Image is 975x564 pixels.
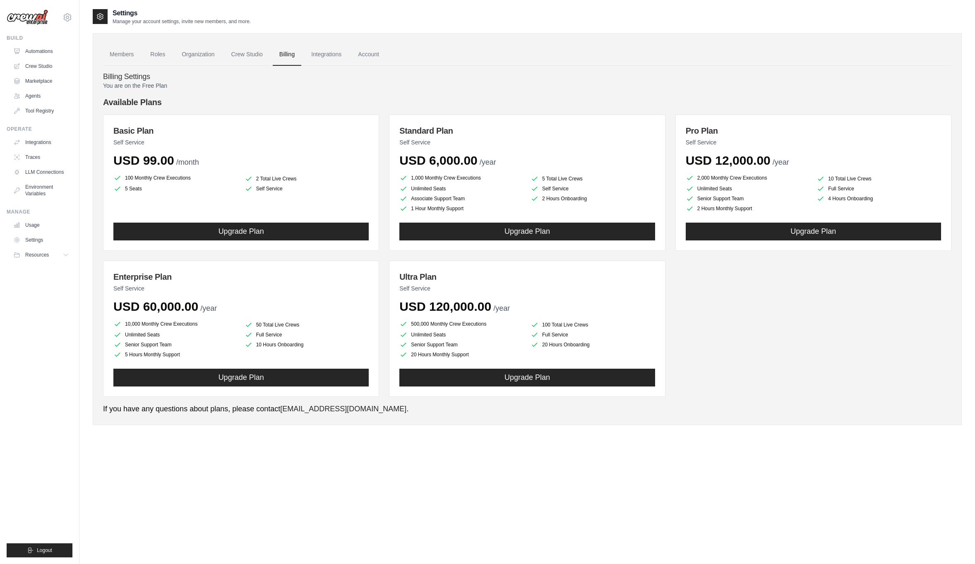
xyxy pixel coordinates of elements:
a: Crew Studio [10,60,72,73]
p: Manage your account settings, invite new members, and more. [113,18,251,25]
span: /month [176,158,199,166]
a: Agents [10,89,72,103]
button: Upgrade Plan [399,223,655,240]
a: Settings [10,233,72,247]
span: USD 99.00 [113,154,174,167]
a: Automations [10,45,72,58]
li: 20 Hours Monthly Support [399,350,524,359]
p: You are on the Free Plan [103,82,951,90]
div: Operate [7,126,72,132]
li: 2 Hours Onboarding [531,194,655,203]
li: Self Service [245,185,369,193]
li: 1,000 Monthly Crew Executions [399,173,524,183]
a: Usage [10,218,72,232]
a: Marketplace [10,74,72,88]
span: USD 60,000.00 [113,300,198,313]
li: 5 Seats [113,185,238,193]
li: Senior Support Team [113,341,238,349]
li: 100 Total Live Crews [531,321,655,329]
a: Organization [175,43,221,66]
a: Members [103,43,140,66]
li: 4 Hours Onboarding [817,194,941,203]
li: Unlimited Seats [399,185,524,193]
li: Senior Support Team [686,194,810,203]
div: Manage [7,209,72,215]
li: 50 Total Live Crews [245,321,369,329]
p: Self Service [399,138,655,146]
li: Unlimited Seats [113,331,238,339]
a: Traces [10,151,72,164]
h4: Billing Settings [103,72,951,82]
a: [EMAIL_ADDRESS][DOMAIN_NAME] [280,405,406,413]
h2: Settings [113,8,251,18]
a: LLM Connections [10,166,72,179]
h3: Standard Plan [399,125,655,137]
button: Upgrade Plan [399,369,655,386]
a: Tool Registry [10,104,72,118]
li: 5 Hours Monthly Support [113,350,238,359]
li: 2,000 Monthly Crew Executions [686,173,810,183]
p: Self Service [113,284,369,293]
span: /year [480,158,496,166]
li: 20 Hours Onboarding [531,341,655,349]
li: 10 Hours Onboarding [245,341,369,349]
a: Account [351,43,386,66]
span: USD 12,000.00 [686,154,771,167]
button: Logout [7,543,72,557]
li: 100 Monthly Crew Executions [113,173,238,183]
li: 500,000 Monthly Crew Executions [399,319,524,329]
li: Full Service [531,331,655,339]
h4: Available Plans [103,96,951,108]
p: If you have any questions about plans, please contact . [103,403,951,415]
li: Full Service [245,331,369,339]
span: /year [493,304,510,312]
li: 2 Total Live Crews [245,175,369,183]
span: /year [773,158,789,166]
h3: Ultra Plan [399,271,655,283]
li: Full Service [817,185,941,193]
a: Environment Variables [10,180,72,200]
div: Build [7,35,72,41]
span: USD 120,000.00 [399,300,491,313]
li: 1 Hour Monthly Support [399,204,524,213]
li: 10 Total Live Crews [817,175,941,183]
p: Self Service [686,138,941,146]
a: Integrations [305,43,348,66]
h3: Basic Plan [113,125,369,137]
a: Roles [144,43,172,66]
button: Upgrade Plan [113,369,369,386]
a: Billing [273,43,301,66]
button: Upgrade Plan [113,223,369,240]
li: 10,000 Monthly Crew Executions [113,319,238,329]
span: USD 6,000.00 [399,154,477,167]
a: Crew Studio [225,43,269,66]
li: 2 Hours Monthly Support [686,204,810,213]
li: Senior Support Team [399,341,524,349]
li: Associate Support Team [399,194,524,203]
button: Upgrade Plan [686,223,941,240]
li: 5 Total Live Crews [531,175,655,183]
p: Self Service [399,284,655,293]
span: /year [200,304,217,312]
li: Unlimited Seats [686,185,810,193]
button: Resources [10,248,72,262]
p: Self Service [113,138,369,146]
h3: Enterprise Plan [113,271,369,283]
li: Self Service [531,185,655,193]
span: Logout [37,547,52,554]
img: Logo [7,10,48,25]
a: Integrations [10,136,72,149]
li: Unlimited Seats [399,331,524,339]
span: Resources [25,252,49,258]
h3: Pro Plan [686,125,941,137]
